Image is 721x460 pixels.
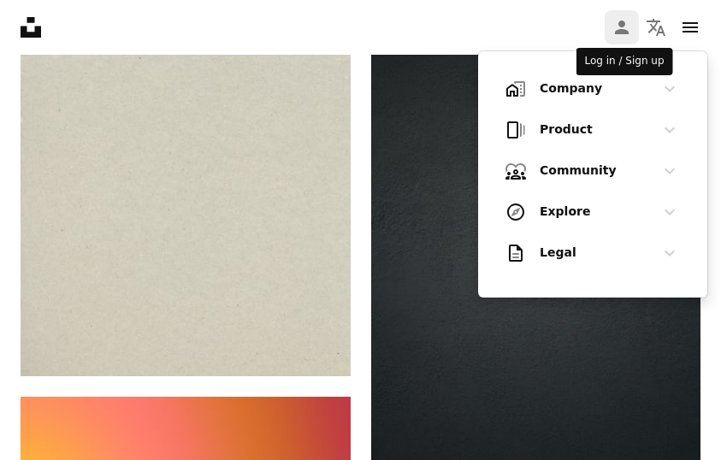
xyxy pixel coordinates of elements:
[540,80,646,97] h1: Company
[21,129,351,144] a: An old photo of a man in a suit and tie
[540,162,646,180] h1: Community
[505,113,680,147] summary: Product
[505,72,680,106] summary: Company
[540,203,646,221] h1: Explore
[605,10,639,44] a: Log in / Sign up
[505,195,680,229] summary: Explore
[639,10,673,44] button: Language
[505,236,680,270] summary: Legal
[540,245,646,262] h1: Legal
[21,17,41,38] a: Home — Unsplash
[505,154,680,188] summary: Community
[540,121,646,139] h1: Product
[673,10,707,44] button: Menu
[371,223,701,239] a: black textile in close up photography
